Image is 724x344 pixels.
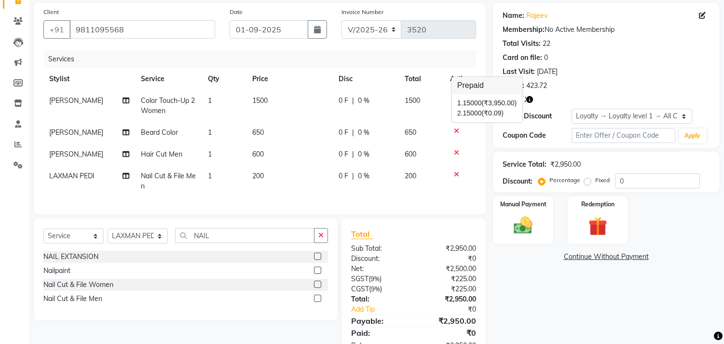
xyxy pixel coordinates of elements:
[246,68,333,90] th: Price
[405,172,417,180] span: 200
[503,53,542,63] div: Card on file:
[508,215,538,236] img: _cash.svg
[333,68,399,90] th: Disc
[351,285,369,293] span: CGST
[549,176,580,185] label: Percentage
[352,171,354,181] span: |
[49,172,95,180] span: LAXMAN PEDI
[49,128,103,137] span: [PERSON_NAME]
[457,108,517,118] div: 15000
[252,128,264,137] span: 650
[405,150,417,158] span: 600
[230,8,243,16] label: Date
[482,109,504,117] span: (₹0.09)
[339,128,348,138] span: 0 F
[252,172,264,180] span: 200
[503,39,541,49] div: Total Visits:
[503,67,535,77] div: Last Visit:
[339,96,348,106] span: 0 F
[457,109,463,117] span: 2.
[503,25,710,35] div: No Active Membership
[358,128,369,138] span: 0 %
[495,252,717,262] a: Continue Without Payment
[414,264,484,274] div: ₹2,500.00
[572,128,675,143] input: Enter Offer / Coupon Code
[414,274,484,284] div: ₹225.00
[414,315,484,327] div: ₹2,950.00
[457,98,517,108] div: 15000
[344,284,414,294] div: ( )
[451,77,522,94] h3: Prepaid
[141,96,195,115] span: Color Touch-Up 2 Women
[208,128,212,137] span: 1
[344,274,414,284] div: ( )
[344,304,425,315] a: Add Tip
[175,228,314,243] input: Search or Scan
[339,149,348,159] span: 0 F
[414,294,484,304] div: ₹2,950.00
[550,159,581,170] div: ₹2,950.00
[44,50,483,68] div: Services
[405,128,417,137] span: 650
[414,327,484,339] div: ₹0
[503,11,524,21] div: Name:
[358,96,369,106] span: 0 %
[208,172,212,180] span: 1
[43,294,102,304] div: Nail Cut & File Men
[414,254,484,264] div: ₹0
[141,150,183,158] span: Hair Cut Men
[69,20,215,39] input: Search by Name/Mobile/Email/Code
[344,327,414,339] div: Paid:
[503,111,572,121] div: Apply Discount
[537,67,558,77] div: [DATE]
[43,252,98,262] div: NAIL EXTANSION
[543,39,550,49] div: 22
[444,68,476,90] th: Action
[371,285,380,293] span: 9%
[370,275,380,283] span: 9%
[351,274,369,283] span: SGST
[49,96,103,105] span: [PERSON_NAME]
[500,200,546,209] label: Manual Payment
[252,96,268,105] span: 1500
[43,8,59,16] label: Client
[344,264,414,274] div: Net:
[679,129,707,143] button: Apply
[339,171,348,181] span: 0 F
[352,149,354,159] span: |
[141,128,178,137] span: Beard Color
[358,149,369,159] span: 0 %
[208,96,212,105] span: 1
[352,128,354,138] span: |
[136,68,203,90] th: Service
[352,96,354,106] span: |
[414,284,484,294] div: ₹225.00
[344,315,414,327] div: Payable:
[141,172,196,190] span: Nail Cut & File Men
[583,215,613,238] img: _gift.svg
[43,68,136,90] th: Stylist
[342,8,383,16] label: Invoice Number
[344,244,414,254] div: Sub Total:
[351,229,373,239] span: Total
[49,150,103,158] span: [PERSON_NAME]
[526,11,547,21] a: Rajeev
[344,294,414,304] div: Total:
[43,20,70,39] button: +91
[43,280,113,290] div: Nail Cut & File Women
[503,130,572,141] div: Coupon Code
[503,176,533,186] div: Discount:
[544,53,548,63] div: 0
[503,25,545,35] div: Membership:
[457,99,463,107] span: 1.
[202,68,246,90] th: Qty
[399,68,445,90] th: Total
[358,171,369,181] span: 0 %
[425,304,484,315] div: ₹0
[208,150,212,158] span: 1
[503,159,546,170] div: Service Total:
[43,266,70,276] div: Nailpaint
[581,200,615,209] label: Redemption
[482,99,517,107] span: (₹3,950.00)
[252,150,264,158] span: 600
